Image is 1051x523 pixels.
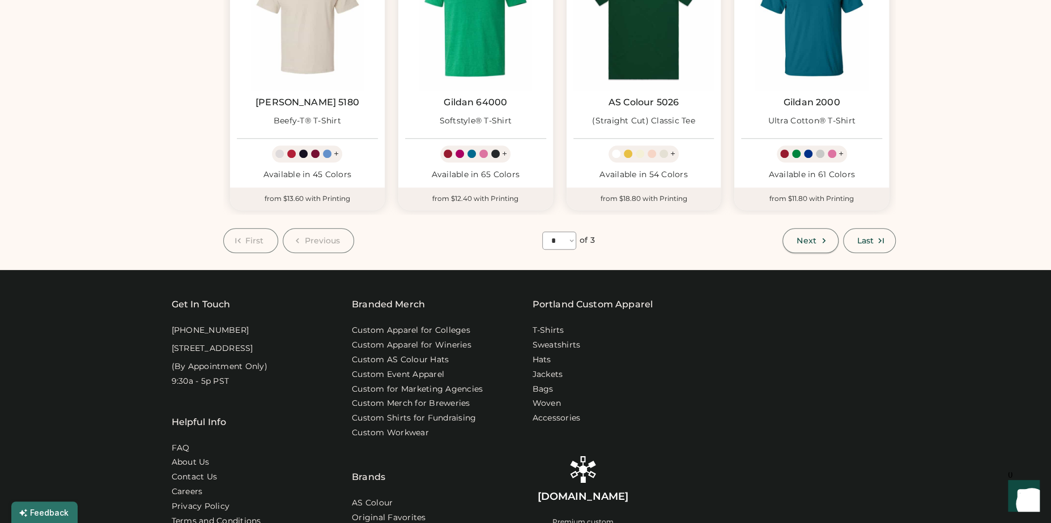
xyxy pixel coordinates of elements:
[172,298,231,311] div: Get In Touch
[256,97,359,108] a: [PERSON_NAME] 5180
[573,169,714,181] div: Available in 54 Colors
[352,498,393,509] a: AS Colour
[533,398,561,409] a: Woven
[352,413,476,424] a: Custom Shirts for Fundraising
[569,456,597,483] img: Rendered Logo - Screens
[352,325,470,336] a: Custom Apparel for Colleges
[609,97,679,108] a: AS Colour 5026
[172,325,249,336] div: [PHONE_NUMBER]
[172,457,210,468] a: About Us
[533,413,581,424] a: Accessories
[352,384,483,395] a: Custom for Marketing Agencies
[334,148,339,160] div: +
[305,237,341,245] span: Previous
[797,237,816,245] span: Next
[741,169,882,181] div: Available in 61 Colors
[352,442,385,484] div: Brands
[352,369,444,380] a: Custom Event Apparel
[245,237,264,245] span: First
[533,298,653,311] a: Portland Custom Apparel
[398,187,553,210] div: from $12.40 with Printing
[439,115,512,127] div: Softstyle® T-Shirt
[172,486,203,498] a: Careers
[172,376,229,387] div: 9:30a - 5p PST
[538,490,628,504] div: [DOMAIN_NAME]
[283,228,355,253] button: Previous
[533,369,563,380] a: Jackets
[172,471,218,483] a: Contact Us
[533,384,554,395] a: Bags
[352,340,471,351] a: Custom Apparel for Wineries
[352,298,425,311] div: Branded Merch
[405,169,546,181] div: Available in 65 Colors
[502,148,507,160] div: +
[352,398,470,409] a: Custom Merch for Breweries
[444,97,507,108] a: Gildan 64000
[533,354,551,366] a: Hats
[533,325,564,336] a: T-Shirts
[533,340,581,351] a: Sweatshirts
[172,415,227,429] div: Helpful Info
[223,228,278,253] button: First
[997,472,1046,521] iframe: Front Chat
[784,97,840,108] a: Gildan 2000
[352,427,429,439] a: Custom Workwear
[857,237,874,245] span: Last
[670,148,675,160] div: +
[172,361,267,372] div: (By Appointment Only)
[592,115,695,127] div: (Straight Cut) Classic Tee
[567,187,721,210] div: from $18.80 with Printing
[172,443,190,454] a: FAQ
[782,228,838,253] button: Next
[237,169,378,181] div: Available in 45 Colors
[734,187,889,210] div: from $11.80 with Printing
[580,235,594,246] div: of 3
[274,115,341,127] div: Beefy-T® T-Shirt
[768,115,856,127] div: Ultra Cotton® T-Shirt
[352,354,449,366] a: Custom AS Colour Hats
[172,343,253,354] div: [STREET_ADDRESS]
[839,148,844,160] div: +
[843,228,896,253] button: Last
[230,187,385,210] div: from $13.60 with Printing
[172,501,230,512] a: Privacy Policy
